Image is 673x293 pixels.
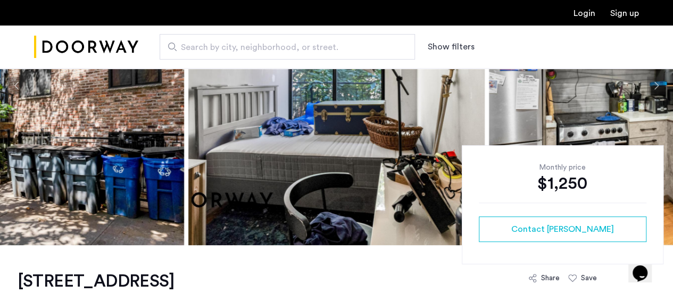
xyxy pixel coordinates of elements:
a: Registration [610,9,639,18]
iframe: chat widget [628,250,662,282]
div: Save [581,273,597,283]
button: Next apartment [647,77,665,95]
a: Login [574,9,595,18]
a: Cazamio Logo [34,27,138,67]
h1: [STREET_ADDRESS] [18,271,221,292]
span: Search by city, neighborhood, or street. [181,41,385,54]
div: $1,250 [479,173,646,194]
button: button [479,216,646,242]
button: Previous apartment [8,77,26,95]
div: Share [541,273,560,283]
img: logo [34,27,138,67]
span: Contact [PERSON_NAME] [511,223,614,236]
button: Show or hide filters [428,40,475,53]
div: Monthly price [479,162,646,173]
input: Apartment Search [160,34,415,60]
